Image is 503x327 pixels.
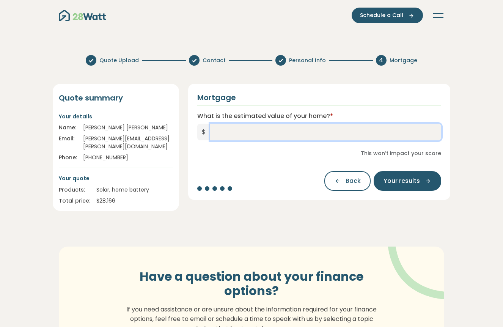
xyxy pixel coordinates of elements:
img: vector [368,226,467,300]
div: Email: [59,135,77,151]
span: Personal Info [289,57,326,64]
span: Mortgage [390,57,417,64]
span: $ [197,124,210,140]
h2: Mortgage [197,93,236,102]
button: Back [324,171,371,191]
h4: Quote summary [59,93,173,103]
div: Total price: [59,197,90,205]
div: Products: [59,186,90,194]
span: Schedule a Call [360,11,403,19]
div: Phone: [59,154,77,162]
div: [PERSON_NAME][EMAIL_ADDRESS][PERSON_NAME][DOMAIN_NAME] [83,135,173,151]
span: Contact [203,57,226,64]
h3: Have a question about your finance options? [122,269,381,299]
label: What is the estimated value of your home? [197,112,333,121]
img: 28Watt [59,10,106,21]
button: Toggle navigation [432,12,444,19]
div: [PERSON_NAME] [PERSON_NAME] [83,124,173,132]
p: Your quote [59,174,173,182]
nav: Main navigation [59,8,444,23]
span: Back [346,176,361,186]
div: [PHONE_NUMBER] [83,154,173,162]
div: Name: [59,124,77,132]
span: Your results [384,176,420,186]
span: Quote Upload [99,57,139,64]
div: Solar, home battery [96,186,173,194]
div: $ 28,166 [96,197,173,205]
button: Schedule a Call [352,8,423,23]
div: This won’t impact your score [197,149,441,157]
p: Your details [59,112,173,121]
div: 4 [376,55,387,66]
button: Your results [374,171,441,191]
